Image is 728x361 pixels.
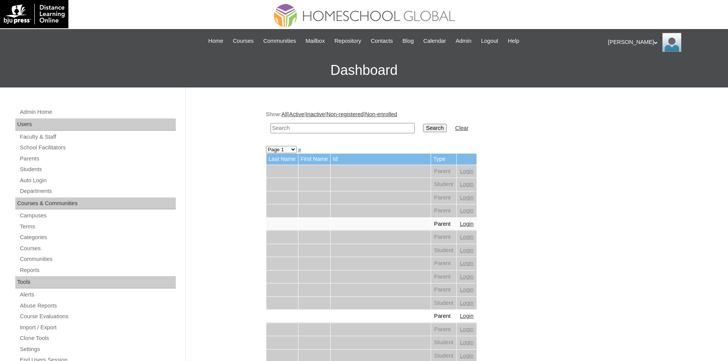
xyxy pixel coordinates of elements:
[19,107,176,117] a: Admin Home
[19,265,176,275] a: Reports
[460,194,473,201] a: Login
[431,218,457,231] td: Parent
[367,37,397,45] a: Contacts
[19,186,176,196] a: Departments
[19,233,176,242] a: Categories
[431,165,457,178] td: Parent
[271,123,415,133] input: Search
[229,37,258,45] a: Courses
[460,326,473,332] a: Login
[431,204,457,217] td: Parent
[19,254,176,264] a: Communities
[431,336,457,349] td: Student
[431,257,457,270] td: Parent
[19,165,176,174] a: Students
[365,111,397,117] a: Non-enrolled
[19,323,176,332] a: Import / Export
[19,222,176,231] a: Terms
[19,345,176,354] a: Settings
[423,37,446,45] span: Calendar
[19,132,176,142] a: Faculty & Staff
[371,37,393,45] span: Contacts
[460,181,473,187] a: Login
[15,197,176,210] div: Courses & Communities
[15,276,176,288] div: Tools
[298,146,301,152] a: »
[431,283,457,296] td: Parent
[452,37,475,45] a: Admin
[334,37,361,45] span: Repository
[477,37,502,45] a: Logout
[399,37,417,45] a: Blog
[431,297,457,310] td: Student
[423,124,447,132] input: Search
[460,221,473,227] a: Login
[19,312,176,321] a: Course Evaluations
[19,290,176,299] a: Alerts
[460,207,473,214] a: Login
[4,53,724,87] h3: Dashboard
[460,287,473,293] a: Login
[281,111,287,117] a: All
[259,37,300,45] a: Communities
[460,300,473,306] a: Login
[302,37,329,45] a: Mailbox
[4,4,65,24] img: logo-white.png
[460,234,473,240] a: Login
[431,323,457,336] td: Parent
[460,353,473,359] a: Login
[331,154,431,165] td: Id
[266,110,644,138] div: Show: | | | |
[431,310,457,323] td: Parent
[208,37,223,45] span: Home
[431,231,457,244] td: Parent
[19,301,176,311] a: Abuse Reports
[431,270,457,283] td: Parent
[289,111,304,117] a: Active
[608,33,720,52] div: [PERSON_NAME]
[455,125,469,131] a: Clear
[460,274,473,280] a: Login
[298,154,331,165] td: First Name
[460,339,473,345] a: Login
[431,244,457,257] td: Student
[263,37,296,45] span: Communities
[460,313,473,319] a: Login
[431,191,457,204] td: Parent
[456,37,472,45] span: Admin
[19,154,176,164] a: Parents
[19,333,176,343] a: Clone Tools
[331,37,365,45] a: Repository
[460,260,473,266] a: Login
[420,37,450,45] a: Calendar
[266,154,298,165] td: Last Name
[431,178,457,191] td: Student
[306,111,325,117] a: Inactive
[508,37,519,45] span: Help
[19,143,176,152] a: School Facilitators
[460,247,473,253] a: Login
[306,37,325,45] span: Mailbox
[19,211,176,220] a: Campuses
[19,244,176,253] a: Courses
[460,168,473,174] a: Login
[431,154,457,165] td: Type
[233,37,254,45] span: Courses
[662,33,681,52] img: Ariane Ebuen
[327,111,364,117] a: Non-registered
[15,118,176,131] div: Users
[204,37,227,45] a: Home
[504,37,523,45] a: Help
[19,176,176,185] a: Auto Login
[402,37,413,45] span: Blog
[481,37,498,45] span: Logout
